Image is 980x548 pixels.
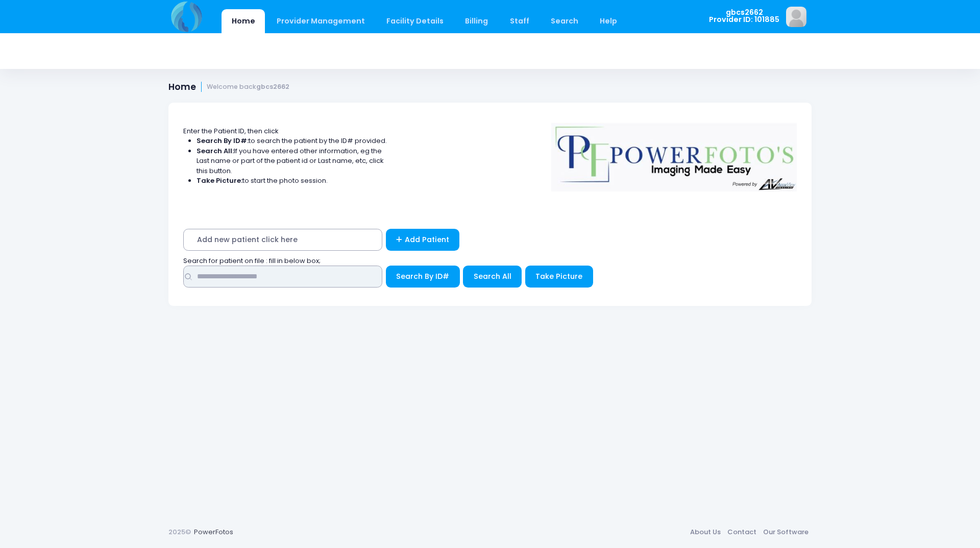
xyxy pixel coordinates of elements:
strong: Search By ID#: [197,136,249,146]
a: Search [541,9,588,33]
span: 2025© [168,527,191,537]
li: to search the patient by the ID# provided. [197,136,387,146]
span: Add new patient click here [183,229,382,251]
button: Search By ID# [386,266,460,288]
a: Facility Details [377,9,454,33]
img: Logo [547,116,802,192]
span: Take Picture [535,271,582,281]
span: Search All [474,271,511,281]
span: Enter the Patient ID, then click [183,126,279,136]
a: Add Patient [386,229,460,251]
li: If you have entered other information, eg the Last name or part of the patient id or Last name, e... [197,146,387,176]
a: Contact [724,523,759,541]
li: to start the photo session. [197,176,387,186]
span: Search By ID# [396,271,449,281]
span: Search for patient on file : fill in below box; [183,256,321,266]
strong: Search All: [197,146,234,156]
h1: Home [168,82,289,92]
img: image [786,7,806,27]
button: Search All [463,266,522,288]
a: PowerFotos [194,527,233,537]
button: Take Picture [525,266,593,288]
a: Home [222,9,265,33]
a: Staff [500,9,539,33]
a: Billing [455,9,498,33]
a: Provider Management [266,9,375,33]
strong: Take Picture: [197,176,242,185]
a: Our Software [759,523,812,541]
a: Help [590,9,627,33]
small: Welcome back [207,83,289,91]
a: About Us [687,523,724,541]
strong: gbcs2662 [256,82,289,91]
span: gbcs2662 Provider ID: 101885 [709,9,779,23]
